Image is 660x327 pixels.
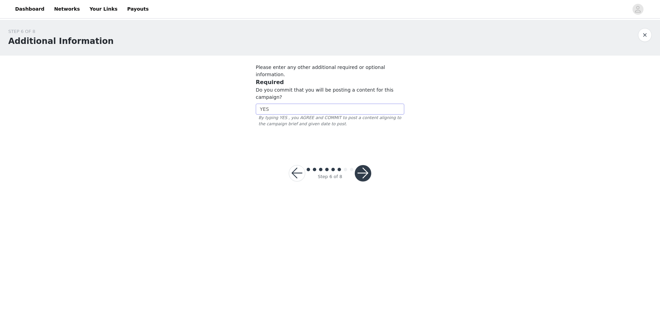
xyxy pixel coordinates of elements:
span: Do you commit that you will be posting a content for this campaign? [256,87,394,100]
p: Please enter any other additional required or optional information. [256,64,404,78]
a: Payouts [123,1,153,17]
div: STEP 6 OF 8 [8,28,113,35]
div: Step 6 of 8 [318,173,342,180]
h3: Required [256,78,404,86]
a: Networks [50,1,84,17]
div: avatar [635,4,641,15]
a: Dashboard [11,1,48,17]
a: Your Links [85,1,122,17]
h1: Additional Information [8,35,113,47]
span: By typing YES , you AGREE and COMMIT to post a content aligning to the campaign brief and given d... [256,115,404,127]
